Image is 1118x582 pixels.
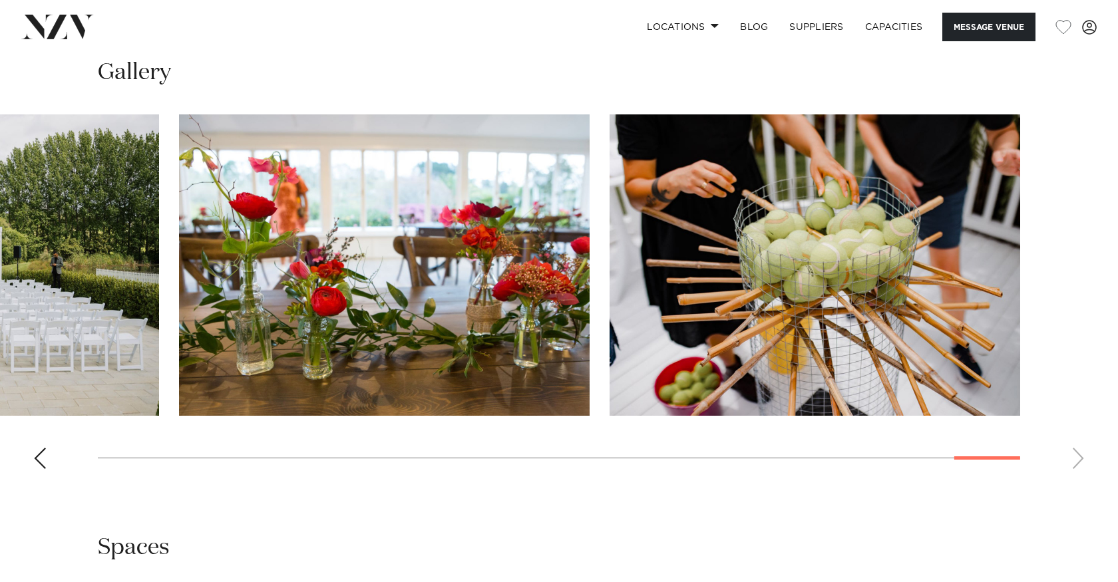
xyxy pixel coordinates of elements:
[729,13,779,41] a: BLOG
[942,13,1035,41] button: Message Venue
[636,13,729,41] a: Locations
[779,13,854,41] a: SUPPLIERS
[179,114,590,416] swiper-slide: 29 / 30
[21,15,94,39] img: nzv-logo.png
[98,58,171,88] h2: Gallery
[854,13,934,41] a: Capacities
[98,533,170,563] h2: Spaces
[610,114,1020,416] swiper-slide: 30 / 30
